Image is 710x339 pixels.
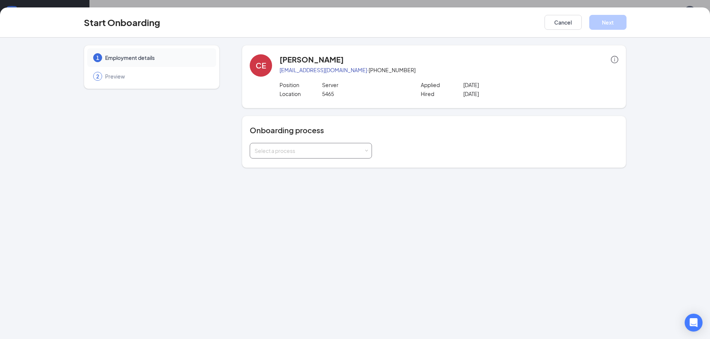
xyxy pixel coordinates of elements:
[421,81,463,89] p: Applied
[280,90,322,97] p: Location
[463,90,548,97] p: [DATE]
[84,16,160,29] h3: Start Onboarding
[105,54,209,61] span: Employment details
[322,81,407,89] p: Server
[96,54,99,61] span: 1
[280,54,344,65] h4: [PERSON_NAME]
[255,147,364,154] div: Select a process
[545,15,582,30] button: Cancel
[280,66,618,74] p: · [PHONE_NUMBER]
[256,60,266,71] div: CE
[96,73,99,80] span: 2
[250,125,618,135] h4: Onboarding process
[685,314,703,332] div: Open Intercom Messenger
[280,67,367,73] a: [EMAIL_ADDRESS][DOMAIN_NAME]
[322,90,407,97] p: 5465
[611,56,618,63] span: info-circle
[280,81,322,89] p: Position
[421,90,463,97] p: Hired
[463,81,548,89] p: [DATE]
[589,15,627,30] button: Next
[105,73,209,80] span: Preview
